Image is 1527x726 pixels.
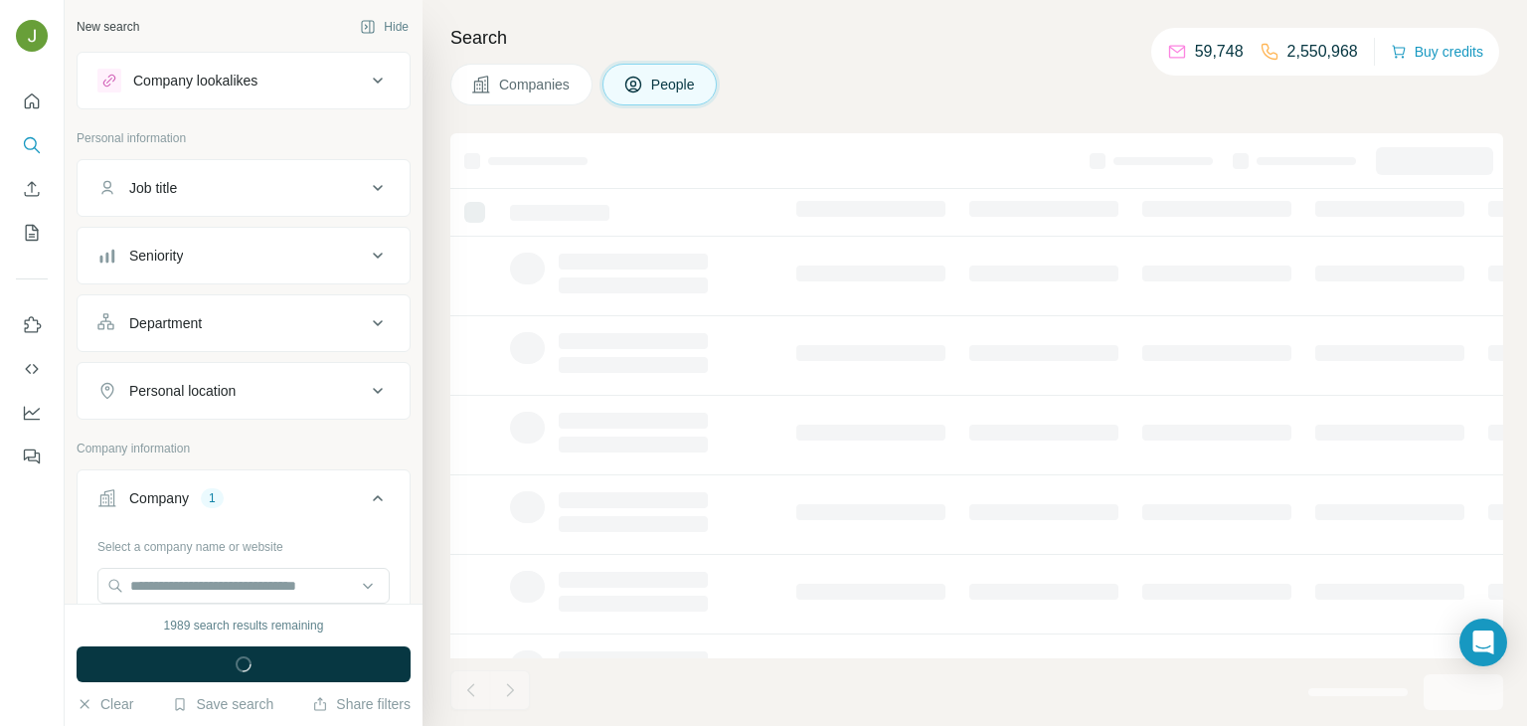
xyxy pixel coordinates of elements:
[16,171,48,207] button: Enrich CSV
[78,299,410,347] button: Department
[172,694,273,714] button: Save search
[16,84,48,119] button: Quick start
[1391,38,1483,66] button: Buy credits
[16,127,48,163] button: Search
[129,488,189,508] div: Company
[499,75,572,94] span: Companies
[78,57,410,104] button: Company lookalikes
[16,351,48,387] button: Use Surfe API
[1287,40,1358,64] p: 2,550,968
[97,530,390,556] div: Select a company name or website
[450,24,1503,52] h4: Search
[201,489,224,507] div: 1
[16,439,48,474] button: Feedback
[16,20,48,52] img: Avatar
[312,694,411,714] button: Share filters
[78,474,410,530] button: Company1
[129,381,236,401] div: Personal location
[78,232,410,279] button: Seniority
[129,246,183,266] div: Seniority
[129,178,177,198] div: Job title
[77,440,411,457] p: Company information
[1459,619,1507,666] div: Open Intercom Messenger
[16,215,48,251] button: My lists
[16,395,48,431] button: Dashboard
[129,313,202,333] div: Department
[651,75,697,94] span: People
[77,694,133,714] button: Clear
[133,71,257,91] div: Company lookalikes
[346,12,423,42] button: Hide
[78,164,410,212] button: Job title
[164,617,324,635] div: 1989 search results remaining
[78,367,410,415] button: Personal location
[77,129,411,147] p: Personal information
[1195,40,1244,64] p: 59,748
[16,307,48,343] button: Use Surfe on LinkedIn
[77,18,139,36] div: New search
